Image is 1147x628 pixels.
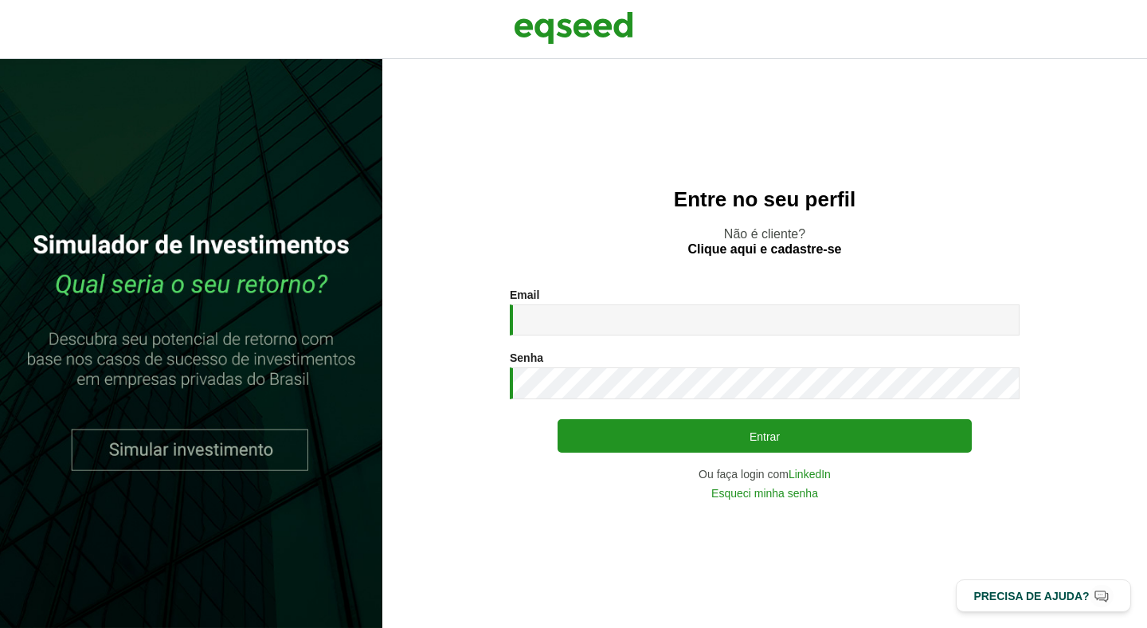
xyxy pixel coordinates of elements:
[510,352,543,363] label: Senha
[558,419,972,453] button: Entrar
[510,469,1020,480] div: Ou faça login com
[514,8,633,48] img: EqSeed Logo
[711,488,818,499] a: Esqueci minha senha
[510,289,539,300] label: Email
[688,243,842,256] a: Clique aqui e cadastre-se
[414,226,1115,257] p: Não é cliente?
[414,188,1115,211] h2: Entre no seu perfil
[789,469,831,480] a: LinkedIn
